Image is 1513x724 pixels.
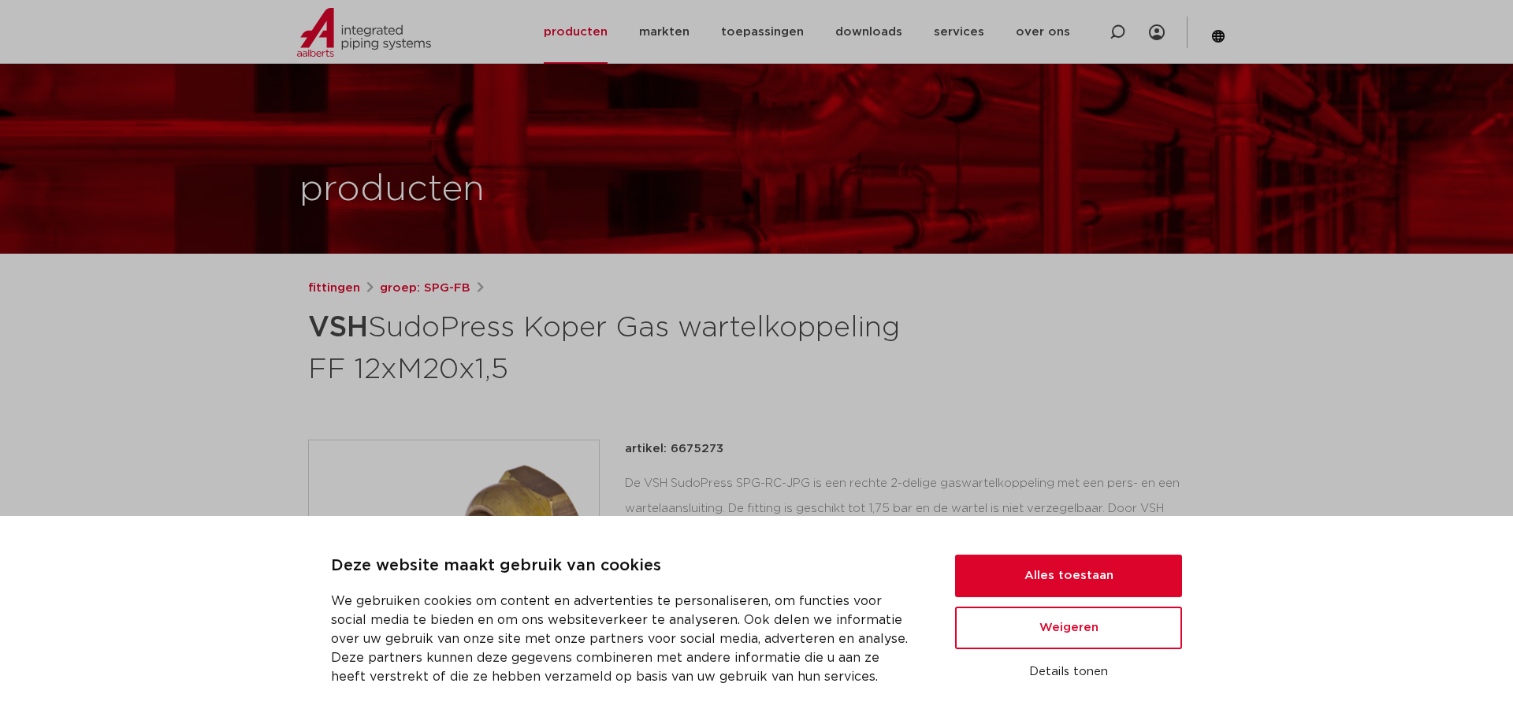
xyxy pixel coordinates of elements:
h1: SudoPress Koper Gas wartelkoppeling FF 12xM20x1,5 [308,304,900,389]
h1: producten [299,165,485,215]
button: Details tonen [955,659,1182,685]
p: We gebruiken cookies om content en advertenties te personaliseren, om functies voor social media ... [331,592,917,686]
div: De VSH SudoPress SPG-RC-JPG is een rechte 2-delige gaswartelkoppeling met een pers- en een wartel... [625,471,1205,629]
p: artikel: 6675273 [625,440,723,459]
a: groep: SPG-FB [380,279,470,298]
strong: VSH [308,314,368,342]
button: Weigeren [955,607,1182,649]
button: Alles toestaan [955,555,1182,597]
a: fittingen [308,279,360,298]
p: Deze website maakt gebruik van cookies [331,554,917,579]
